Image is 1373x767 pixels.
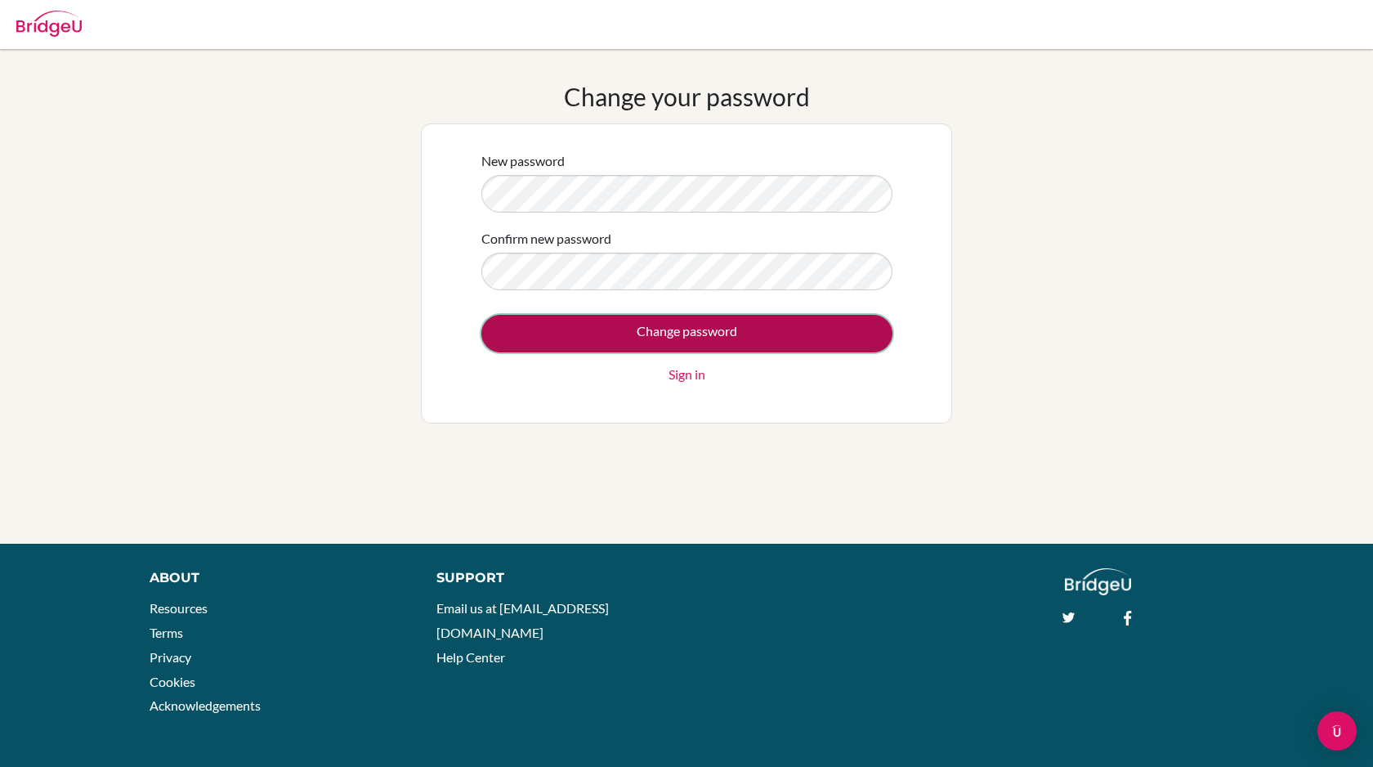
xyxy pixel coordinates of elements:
div: Open Intercom Messenger [1317,711,1357,751]
img: logo_white@2x-f4f0deed5e89b7ecb1c2cc34c3e3d731f90f0f143d5ea2071677605dd97b5244.png [1065,568,1131,595]
a: Terms [150,625,183,640]
label: New password [481,151,565,171]
a: Privacy [150,649,191,665]
img: Bridge-U [16,11,82,37]
a: Resources [150,600,208,616]
a: Acknowledgements [150,697,261,713]
a: Help Center [436,649,505,665]
a: Email us at [EMAIL_ADDRESS][DOMAIN_NAME] [436,600,609,640]
a: Sign in [669,365,705,384]
input: Change password [481,315,892,352]
div: About [150,568,400,588]
label: Confirm new password [481,229,611,249]
a: Cookies [150,674,195,689]
div: Support [436,568,669,588]
h1: Change your password [564,82,810,111]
